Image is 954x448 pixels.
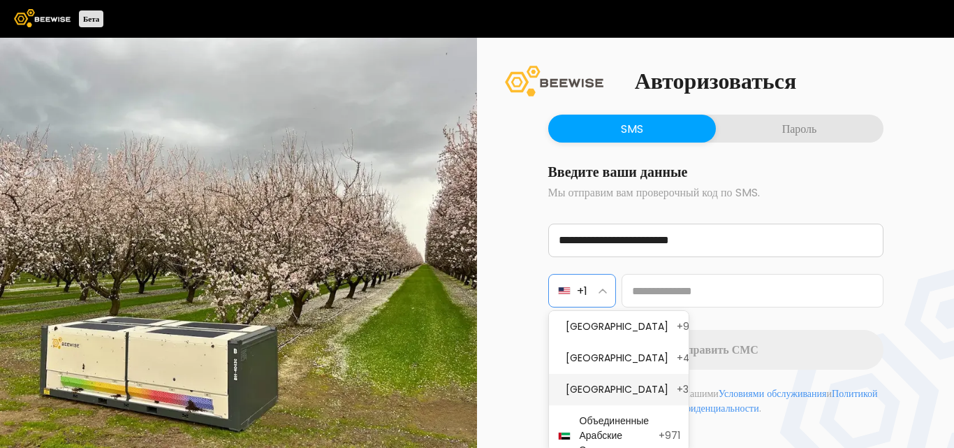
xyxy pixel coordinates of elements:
font: Введите ваши данные [548,162,688,182]
font: [GEOGRAPHIC_DATA] [566,382,668,396]
button: [GEOGRAPHIC_DATA]+380 [549,374,689,405]
font: [GEOGRAPHIC_DATA] [566,351,668,365]
button: Пароль [716,115,883,143]
font: Авторизоваться [635,65,797,96]
a: Условиями обслуживания [719,386,827,400]
font: Бета [83,13,99,24]
font: [GEOGRAPHIC_DATA] [566,319,668,333]
font: +971 [659,428,680,442]
button: [GEOGRAPHIC_DATA]+48 [549,342,689,374]
a: Политикой конфиденциальности [670,386,877,415]
font: Пароль [782,121,817,137]
font: +1 [577,283,587,299]
button: +1 [548,274,616,308]
font: и [827,386,832,400]
font: Отправить СМС [673,342,758,358]
font: . [759,401,761,415]
font: +972 [677,319,701,333]
font: SMS [621,121,643,137]
button: [GEOGRAPHIC_DATA]+972 [549,311,689,342]
font: +48 [677,351,696,365]
font: Мы отправим вам проверочный код по SMS. [548,185,760,201]
img: Логотип Beewise [14,9,71,27]
button: Отправить СМС [548,330,883,370]
font: +380 [677,382,701,396]
button: SMS [548,115,716,143]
